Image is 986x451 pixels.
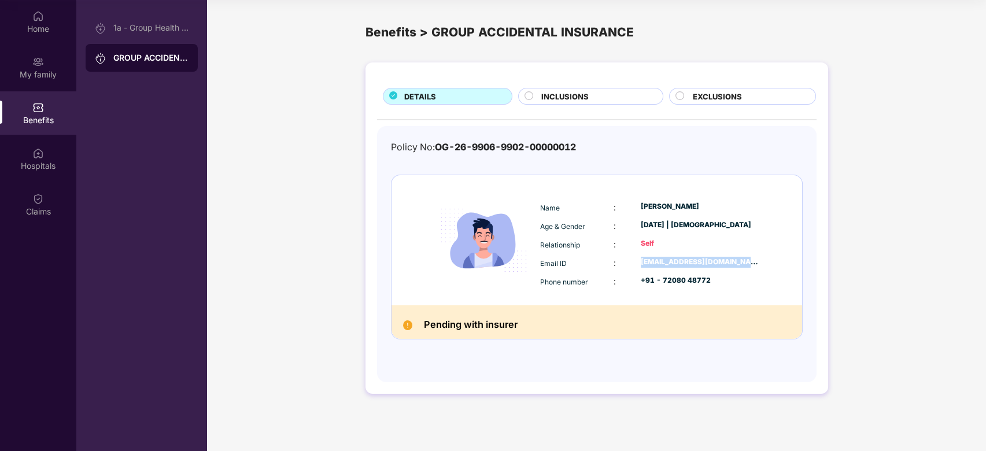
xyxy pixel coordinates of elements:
span: OG-26-9906-9902-00000012 [435,142,576,153]
div: Policy No: [391,140,576,154]
div: GROUP ACCIDENTAL INSURANCE [113,52,189,64]
span: DETAILS [404,91,436,102]
div: Self [641,238,760,249]
div: [PERSON_NAME] [641,201,760,212]
img: svg+xml;base64,PHN2ZyBpZD0iSG9tZSIgeG1sbnM9Imh0dHA6Ly93d3cudzMub3JnLzIwMDAvc3ZnIiB3aWR0aD0iMjAiIG... [32,10,44,22]
span: : [613,258,615,268]
img: svg+xml;base64,PHN2ZyB3aWR0aD0iMjAiIGhlaWdodD0iMjAiIHZpZXdCb3g9IjAgMCAyMCAyMCIgZmlsbD0ibm9uZSIgeG... [95,23,106,34]
span: INCLUSIONS [541,91,589,102]
div: 1a - Group Health Insurance [113,23,189,32]
div: [DATE] | [DEMOGRAPHIC_DATA] [641,220,760,231]
span: : [613,239,615,249]
img: svg+xml;base64,PHN2ZyB3aWR0aD0iMjAiIGhlaWdodD0iMjAiIHZpZXdCb3g9IjAgMCAyMCAyMCIgZmlsbD0ibm9uZSIgeG... [32,56,44,68]
span: : [613,221,615,231]
span: Email ID [540,259,567,268]
div: +91 - 72080 48772 [641,275,760,286]
h2: Pending with insurer [424,317,518,333]
img: icon [430,187,537,294]
div: Benefits > GROUP ACCIDENTAL INSURANCE [365,23,828,42]
img: svg+xml;base64,PHN2ZyBpZD0iQmVuZWZpdHMiIHhtbG5zPSJodHRwOi8vd3d3LnczLm9yZy8yMDAwL3N2ZyIgd2lkdGg9Ij... [32,102,44,113]
img: svg+xml;base64,PHN2ZyBpZD0iSG9zcGl0YWxzIiB4bWxucz0iaHR0cDovL3d3dy53My5vcmcvMjAwMC9zdmciIHdpZHRoPS... [32,147,44,159]
span: EXCLUSIONS [693,91,742,102]
span: : [613,202,615,212]
span: Relationship [540,241,580,249]
span: Name [540,204,560,212]
span: : [613,276,615,286]
img: svg+xml;base64,PHN2ZyB3aWR0aD0iMjAiIGhlaWdodD0iMjAiIHZpZXdCb3g9IjAgMCAyMCAyMCIgZmlsbD0ibm9uZSIgeG... [95,53,106,64]
img: svg+xml;base64,PHN2ZyBpZD0iQ2xhaW0iIHhtbG5zPSJodHRwOi8vd3d3LnczLm9yZy8yMDAwL3N2ZyIgd2lkdGg9IjIwIi... [32,193,44,205]
img: Pending [403,320,412,330]
span: Phone number [540,278,588,286]
div: [EMAIL_ADDRESS][DOMAIN_NAME] [641,257,760,268]
span: Age & Gender [540,222,585,231]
